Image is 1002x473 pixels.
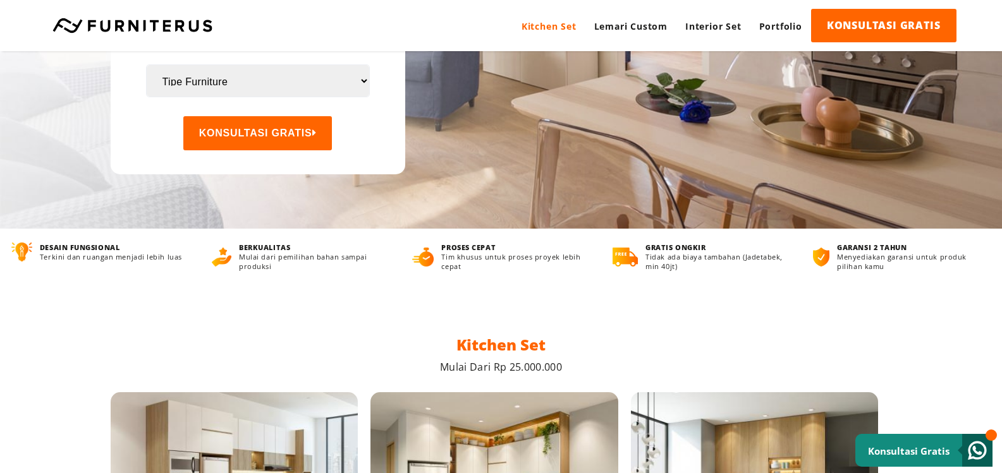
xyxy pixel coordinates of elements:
h2: Kitchen Set [111,334,892,355]
p: Mulai dari pemilihan bahan sampai produksi [239,252,389,271]
img: desain-fungsional.png [11,242,32,261]
button: KONSULTASI GRATIS [183,116,333,150]
h4: DESAIN FUNGSIONAL [40,242,182,252]
img: gratis-ongkir.png [613,248,638,266]
a: Konsultasi Gratis [855,434,993,467]
h4: PROSES CEPAT [441,242,589,252]
h4: GARANSI 2 TAHUN [837,242,990,252]
p: Tidak ada biaya tambahan (Jadetabek, min 40jt) [645,252,790,271]
p: Menyediakan garansi untuk produk pilihan kamu [837,252,990,271]
p: Mulai Dari Rp 25.000.000 [111,360,892,374]
a: KONSULTASI GRATIS [811,9,956,42]
h4: BERKUALITAS [239,242,389,252]
img: berkualitas.png [212,248,231,266]
p: Tim khusus untuk proses proyek lebih cepat [441,252,589,271]
p: Terkini dan ruangan menjadi lebih luas [40,252,182,261]
a: Lemari Custom [585,9,676,44]
h4: GRATIS ONGKIR [645,242,790,252]
a: Portfolio [750,9,811,44]
a: Kitchen Set [513,9,585,44]
img: bergaransi.png [813,248,829,266]
a: Interior Set [676,9,750,44]
small: Konsultasi Gratis [868,445,950,457]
